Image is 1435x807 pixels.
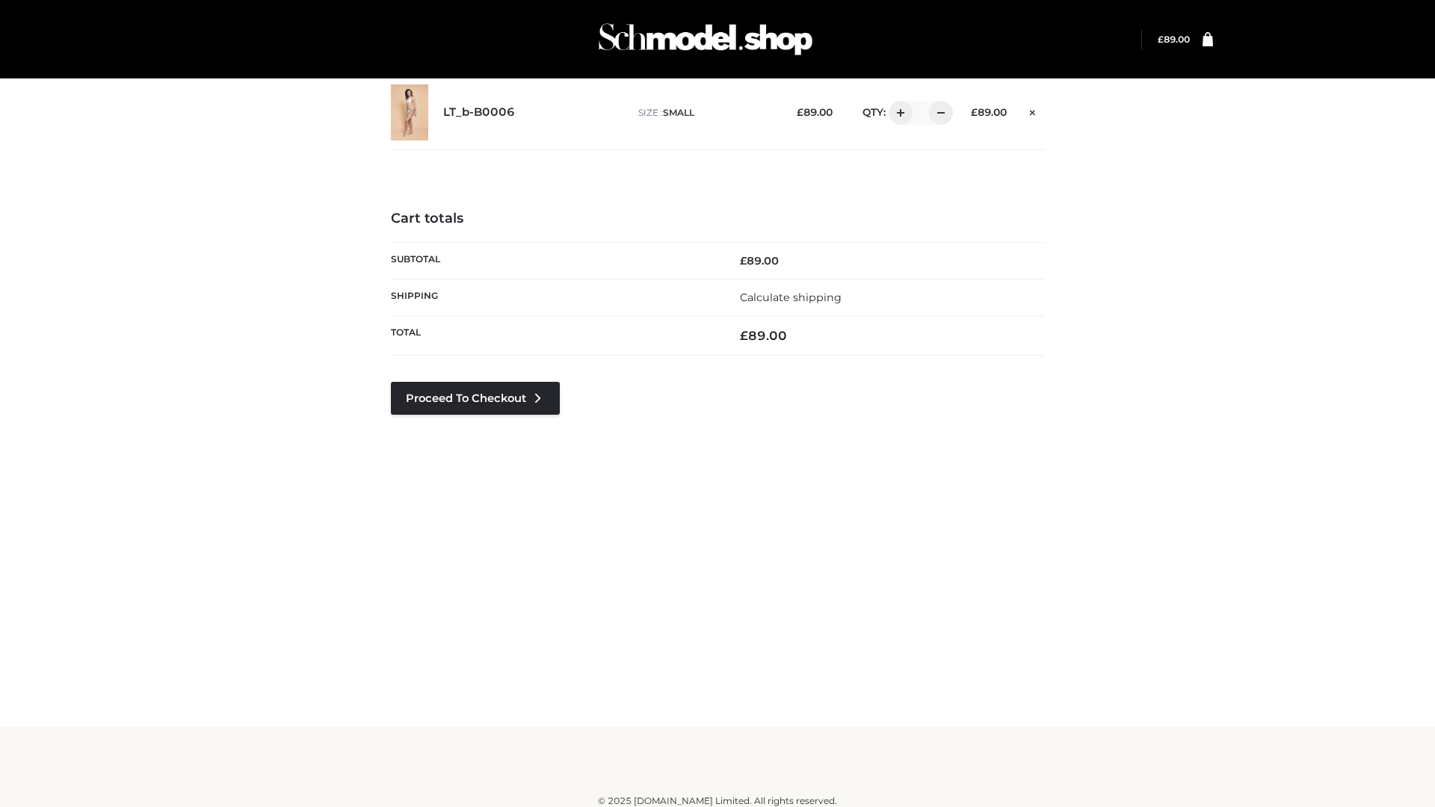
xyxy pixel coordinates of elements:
p: size : [638,106,774,120]
th: Shipping [391,279,717,315]
bdi: 89.00 [740,328,787,343]
a: LT_b-B0006 [443,105,515,120]
a: Calculate shipping [740,291,842,304]
a: £89.00 [1158,34,1190,45]
span: £ [797,106,803,118]
bdi: 89.00 [1158,34,1190,45]
a: Proceed to Checkout [391,382,560,415]
bdi: 89.00 [971,106,1007,118]
th: Total [391,316,717,356]
a: Remove this item [1022,101,1044,120]
bdi: 89.00 [797,106,833,118]
div: QTY: [848,101,948,125]
img: LT_b-B0006 - SMALL [391,84,428,140]
bdi: 89.00 [740,254,779,268]
h4: Cart totals [391,211,1044,227]
span: £ [1158,34,1164,45]
th: Subtotal [391,242,717,279]
span: £ [971,106,978,118]
span: £ [740,254,747,268]
span: SMALL [663,107,694,118]
img: Schmodel Admin 964 [593,10,818,69]
span: £ [740,328,748,343]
